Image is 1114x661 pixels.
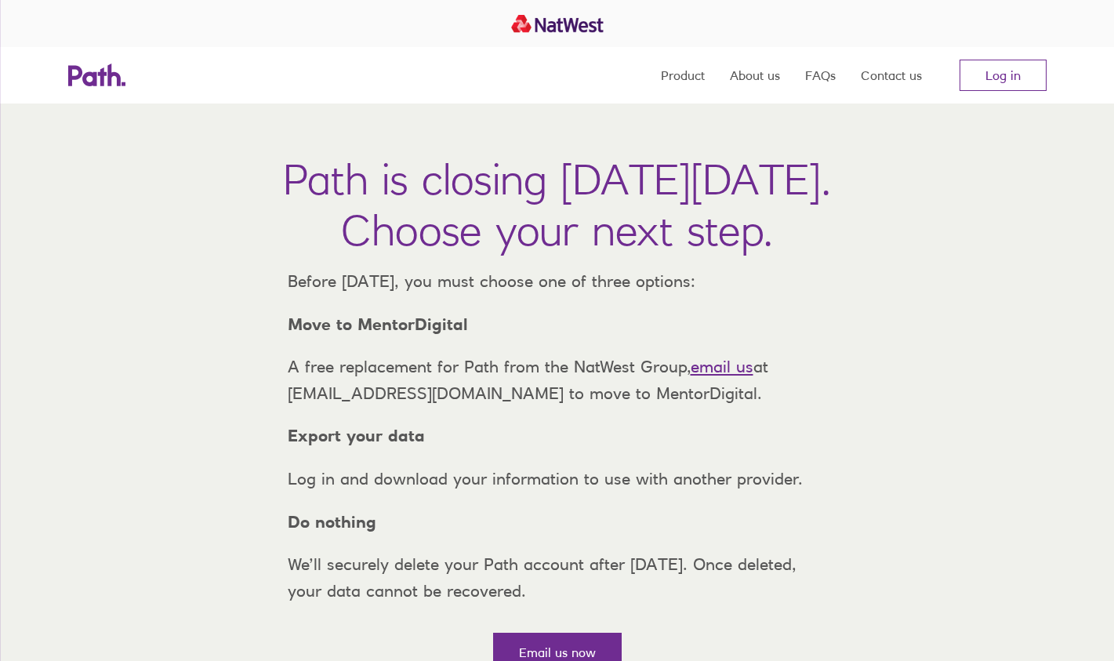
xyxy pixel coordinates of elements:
a: email us [691,357,753,376]
h1: Path is closing [DATE][DATE]. Choose your next step. [283,154,831,256]
p: We’ll securely delete your Path account after [DATE]. Once deleted, your data cannot be recovered. [275,551,840,604]
a: FAQs [805,47,836,104]
strong: Export your data [288,426,425,445]
a: Contact us [861,47,922,104]
a: About us [730,47,780,104]
strong: Do nothing [288,512,376,532]
p: Before [DATE], you must choose one of three options: [275,268,840,295]
p: Log in and download your information to use with another provider. [275,466,840,492]
a: Product [661,47,705,104]
strong: Move to MentorDigital [288,314,468,334]
p: A free replacement for Path from the NatWest Group, at [EMAIL_ADDRESS][DOMAIN_NAME] to move to Me... [275,354,840,406]
a: Log in [960,60,1047,91]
